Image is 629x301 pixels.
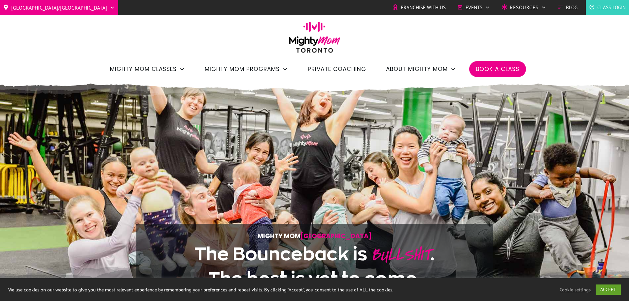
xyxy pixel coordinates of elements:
[205,63,288,75] a: Mighty Mom Programs
[558,3,577,13] a: Blog
[286,21,344,57] img: mightymom-logo-toronto
[110,63,185,75] a: Mighty Mom Classes
[205,63,280,75] span: Mighty Mom Programs
[8,287,437,293] div: We use cookies on our website to give you the most relevant experience by remembering your prefer...
[393,3,446,13] a: Franchise with Us
[476,63,519,75] a: Book a Class
[510,3,539,13] span: Resources
[157,242,473,290] h1: .
[3,2,115,13] a: [GEOGRAPHIC_DATA]/[GEOGRAPHIC_DATA]
[194,244,367,264] span: The Bounceback is
[208,269,421,288] span: The best is yet to come.
[11,2,107,13] span: [GEOGRAPHIC_DATA]/[GEOGRAPHIC_DATA]
[300,232,372,241] span: [GEOGRAPHIC_DATA]
[457,3,490,13] a: Events
[597,3,626,13] span: Class Login
[386,63,456,75] a: About Mighty Mom
[589,3,626,13] a: Class Login
[371,243,430,267] span: BULLSHIT
[157,231,473,242] p: Mighty Mom
[308,63,366,75] a: Private Coaching
[401,3,446,13] span: Franchise with Us
[386,63,448,75] span: About Mighty Mom
[566,3,577,13] span: Blog
[560,287,591,293] a: Cookie settings
[502,3,546,13] a: Resources
[596,284,621,295] a: ACCEPT
[466,3,482,13] span: Events
[110,63,177,75] span: Mighty Mom Classes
